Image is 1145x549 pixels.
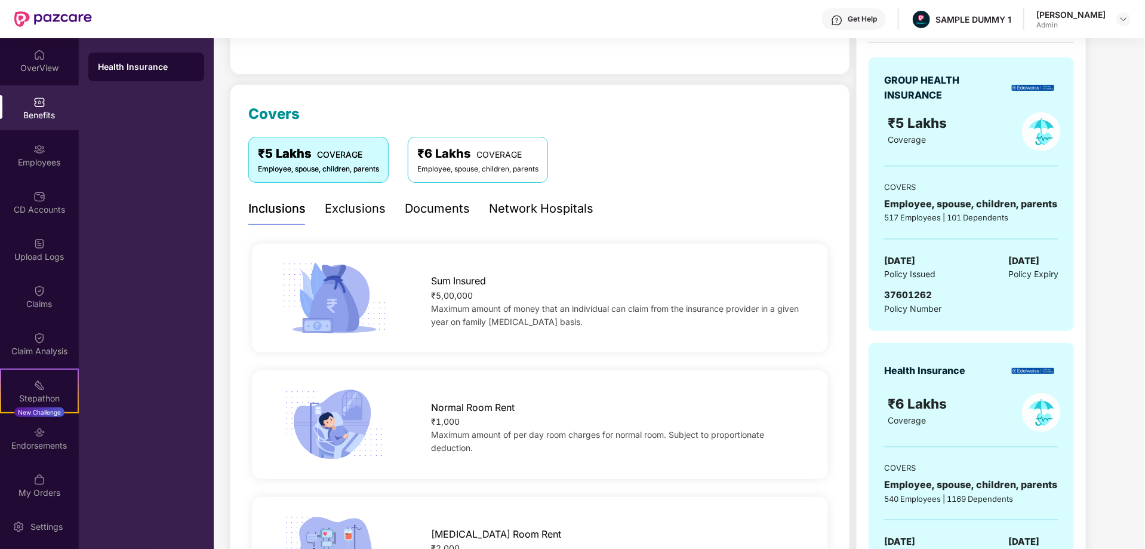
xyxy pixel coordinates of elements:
img: svg+xml;base64,PHN2ZyBpZD0iRW5kb3JzZW1lbnRzIiB4bWxucz0iaHR0cDovL3d3dy53My5vcmcvMjAwMC9zdmciIHdpZH... [33,427,45,438]
div: ₹5,00,000 [431,289,802,302]
div: Inclusions [248,200,306,218]
span: [DATE] [884,535,915,549]
div: 540 Employees | 1169 Dependents [884,493,1058,505]
span: COVERAGE [317,149,362,160]
span: Policy Number [884,303,941,314]
div: Employee, spouse, children, parents [884,197,1058,211]
img: svg+xml;base64,PHN2ZyBpZD0iU2V0dGluZy0yMHgyMCIgeG1sbnM9Imh0dHA6Ly93d3cudzMub3JnLzIwMDAvc3ZnIiB3aW... [13,521,24,533]
span: Coverage [888,415,927,425]
img: svg+xml;base64,PHN2ZyBpZD0iQ2xhaW0iIHhtbG5zPSJodHRwOi8vd3d3LnczLm9yZy8yMDAwL3N2ZyIgd2lkdGg9IjIwIi... [33,285,45,297]
div: SAMPLE DUMMY 1 [935,14,1011,25]
img: Pazcare_Alternative_logo-01-01.png [913,11,930,28]
img: insurerLogo [1012,85,1054,91]
div: Network Hospitals [489,200,593,218]
img: svg+xml;base64,PHN2ZyBpZD0iRW1wbG95ZWVzIiB4bWxucz0iaHR0cDovL3d3dy53My5vcmcvMjAwMC9zdmciIHdpZHRoPS... [33,143,45,155]
span: COVERAGE [476,149,522,160]
div: [PERSON_NAME] [1036,9,1106,20]
img: policyIcon [1022,112,1061,151]
div: ₹1,000 [431,415,802,428]
div: Admin [1036,20,1106,30]
img: svg+xml;base64,PHN2ZyBpZD0iTXlfT3JkZXJzIiBkYXRhLW5hbWU9Ik15IE9yZGVycyIgeG1sbnM9Imh0dHA6Ly93d3cudz... [33,474,45,486]
span: ₹5 Lakhs [888,115,951,131]
div: Stepathon [1,392,78,404]
img: New Pazcare Logo [14,11,92,27]
div: COVERS [884,181,1058,193]
img: svg+xml;base64,PHN2ZyBpZD0iRHJvcGRvd24tMzJ4MzIiIHhtbG5zPSJodHRwOi8vd3d3LnczLm9yZy8yMDAwL3N2ZyIgd2... [1119,14,1128,24]
img: svg+xml;base64,PHN2ZyBpZD0iSG9tZSIgeG1sbnM9Imh0dHA6Ly93d3cudzMub3JnLzIwMDAvc3ZnIiB3aWR0aD0iMjAiIG... [33,49,45,61]
img: svg+xml;base64,PHN2ZyB4bWxucz0iaHR0cDovL3d3dy53My5vcmcvMjAwMC9zdmciIHdpZHRoPSIyMSIgaGVpZ2h0PSIyMC... [33,379,45,391]
div: ₹6 Lakhs [417,145,538,163]
img: icon [278,385,390,464]
span: [DATE] [884,254,915,268]
span: Policy Issued [884,268,935,281]
img: svg+xml;base64,PHN2ZyBpZD0iVXBsb2FkX0xvZ3MiIGRhdGEtbmFtZT0iVXBsb2FkIExvZ3MiIHhtbG5zPSJodHRwOi8vd3... [33,238,45,250]
img: svg+xml;base64,PHN2ZyBpZD0iQmVuZWZpdHMiIHhtbG5zPSJodHRwOi8vd3d3LnczLm9yZy8yMDAwL3N2ZyIgd2lkdGg9Ij... [33,96,45,108]
div: Health Insurance [98,61,195,73]
span: 37601262 [884,289,932,300]
img: icon [278,259,390,338]
div: Employee, spouse, children, parents [417,164,538,175]
span: Coverage [888,134,927,145]
div: Settings [27,521,66,533]
span: [DATE] [1008,535,1039,549]
span: [DATE] [1008,254,1039,268]
img: svg+xml;base64,PHN2ZyBpZD0iQ0RfQWNjb3VudHMiIGRhdGEtbmFtZT0iQ0QgQWNjb3VudHMiIHhtbG5zPSJodHRwOi8vd3... [33,191,45,203]
img: svg+xml;base64,PHN2ZyBpZD0iSGVscC0zMngzMiIgeG1sbnM9Imh0dHA6Ly93d3cudzMub3JnLzIwMDAvc3ZnIiB3aWR0aD... [831,14,843,26]
div: COVERS [884,462,1058,474]
span: Maximum amount of money that an individual can claim from the insurance provider in a given year ... [431,303,799,327]
div: Employee, spouse, children, parents [258,164,379,175]
div: New Challenge [14,407,64,417]
img: insurerLogo [1012,368,1054,375]
div: Documents [405,200,470,218]
span: Maximum amount of per day room charges for normal room. Subject to proportionate deduction. [431,430,764,453]
span: [MEDICAL_DATA] Room Rent [431,527,561,542]
span: Sum Insured [431,274,486,289]
span: Covers [248,105,300,122]
span: ₹6 Lakhs [888,395,951,412]
div: GROUP HEALTH INSURANCE [884,73,989,103]
img: policyIcon [1022,393,1061,432]
div: ₹5 Lakhs [258,145,379,163]
div: Employee, spouse, children, parents [884,477,1058,492]
span: Normal Room Rent [431,400,515,415]
div: 517 Employees | 101 Dependents [884,211,1058,223]
div: Get Help [848,14,877,24]
div: Health Insurance [884,363,965,378]
div: Exclusions [325,200,386,218]
img: svg+xml;base64,PHN2ZyBpZD0iQ2xhaW0iIHhtbG5zPSJodHRwOi8vd3d3LnczLm9yZy8yMDAwL3N2ZyIgd2lkdGg9IjIwIi... [33,332,45,344]
span: Policy Expiry [1008,268,1058,281]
